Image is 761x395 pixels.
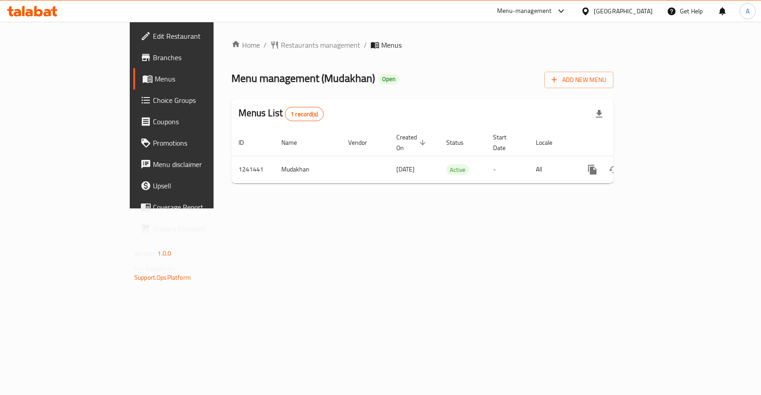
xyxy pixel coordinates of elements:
span: Menu disclaimer [153,159,250,170]
a: Choice Groups [133,90,257,111]
a: Edit Restaurant [133,25,257,47]
a: Promotions [133,132,257,154]
span: 1 record(s) [285,110,323,118]
div: Export file [588,103,610,125]
span: Get support on: [134,263,175,274]
a: Menus [133,68,257,90]
span: Edit Restaurant [153,31,250,41]
span: Vendor [348,137,378,148]
a: Menu disclaimer [133,154,257,175]
button: Change Status [603,159,625,180]
span: Upsell [153,180,250,191]
span: Start Date [493,132,518,153]
table: enhanced table [231,129,675,183]
div: Open [378,74,399,85]
div: Total records count [285,107,324,121]
span: Status [446,137,475,148]
span: Add New Menu [551,74,606,86]
a: Coverage Report [133,196,257,218]
span: Grocery Checklist [153,223,250,234]
span: Restaurants management [281,40,360,50]
span: Promotions [153,138,250,148]
span: A [746,6,749,16]
div: [GEOGRAPHIC_DATA] [594,6,653,16]
nav: breadcrumb [231,40,613,50]
span: Menus [381,40,402,50]
span: Menu management ( Mudakhan ) [231,68,375,88]
span: [DATE] [396,163,415,175]
div: Active [446,164,469,175]
a: Upsell [133,175,257,196]
span: 1.0.0 [157,248,171,259]
span: Active [446,165,469,175]
span: Menus [155,73,250,84]
h2: Menus List [239,106,324,121]
li: / [364,40,367,50]
li: / [263,40,267,50]
a: Support.OpsPlatform [134,272,191,283]
button: Add New Menu [544,72,613,88]
th: Actions [575,129,675,156]
td: All [529,156,575,183]
span: Created On [396,132,428,153]
button: more [582,159,603,180]
div: Menu-management [497,6,552,16]
span: Locale [536,137,564,148]
span: Coverage Report [153,202,250,212]
span: Version: [134,248,156,259]
td: - [486,156,529,183]
a: Coupons [133,111,257,132]
span: ID [239,137,255,148]
a: Restaurants management [270,40,360,50]
td: Mudakhan [274,156,341,183]
span: Coupons [153,116,250,127]
span: Name [281,137,309,148]
span: Branches [153,52,250,63]
span: Open [378,75,399,83]
a: Grocery Checklist [133,218,257,239]
a: Branches [133,47,257,68]
span: Choice Groups [153,95,250,106]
